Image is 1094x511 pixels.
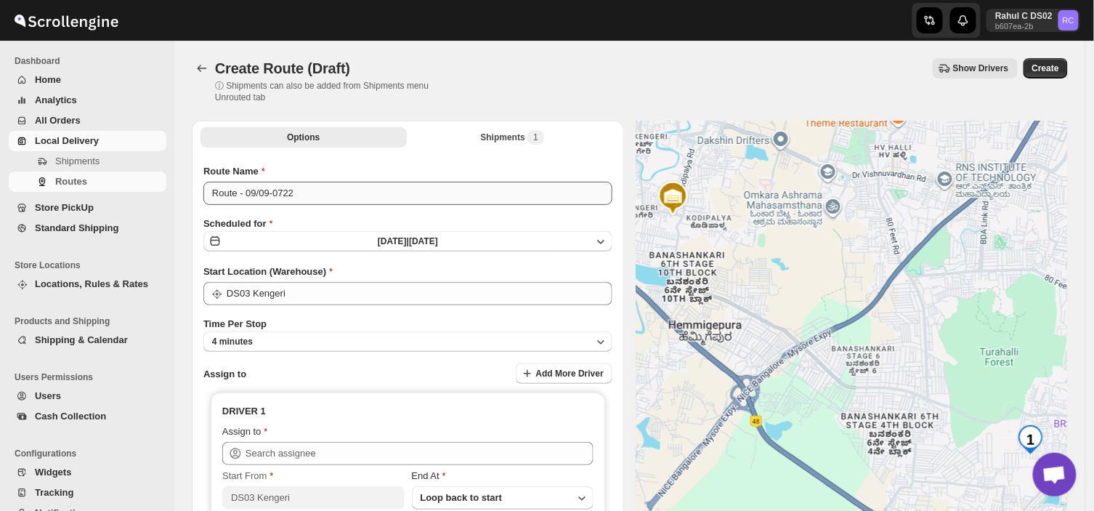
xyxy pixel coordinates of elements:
[35,390,61,401] span: Users
[409,236,438,246] span: [DATE]
[35,202,94,213] span: Store PickUp
[55,176,87,187] span: Routes
[9,386,166,406] button: Users
[212,336,253,347] span: 4 minutes
[222,404,593,419] h3: DRIVER 1
[35,135,99,146] span: Local Delivery
[1033,453,1077,496] div: Open chat
[9,330,166,350] button: Shipping & Calendar
[35,278,148,289] span: Locations, Rules & Rates
[203,266,326,277] span: Start Location (Warehouse)
[995,10,1053,22] p: Rahul C DS02
[410,127,616,148] button: Selected Shipments
[933,58,1018,79] button: Show Drivers
[9,483,166,503] button: Tracking
[203,182,612,205] input: Eg: Bengaluru Route
[378,236,409,246] span: [DATE] |
[412,486,593,510] button: Loop back to start
[246,442,593,465] input: Search assignee
[516,363,612,384] button: Add More Driver
[9,172,166,192] button: Routes
[536,368,604,379] span: Add More Driver
[222,470,267,481] span: Start From
[35,411,106,422] span: Cash Collection
[215,80,451,103] p: ⓘ Shipments can also be added from Shipments menu Unrouted tab
[15,259,167,271] span: Store Locations
[35,94,77,105] span: Analytics
[215,60,350,76] span: Create Route (Draft)
[35,487,73,498] span: Tracking
[1032,63,1059,74] span: Create
[35,115,81,126] span: All Orders
[15,448,167,459] span: Configurations
[9,90,166,110] button: Analytics
[203,318,267,329] span: Time Per Stop
[1016,425,1045,454] div: 1
[35,334,128,345] span: Shipping & Calendar
[481,130,544,145] div: Shipments
[287,132,320,143] span: Options
[35,222,119,233] span: Standard Shipping
[35,74,61,85] span: Home
[421,492,503,503] span: Loop back to start
[203,369,246,379] span: Assign to
[995,22,1053,31] p: b607ea-2b
[35,467,71,478] span: Widgets
[953,63,1009,74] span: Show Drivers
[1063,16,1074,25] text: RC
[9,274,166,294] button: Locations, Rules & Rates
[55,156,100,166] span: Shipments
[986,9,1080,32] button: User menu
[203,231,612,252] button: [DATE]|[DATE]
[192,58,212,79] button: Routes
[12,2,121,39] img: ScrollEngine
[203,218,267,229] span: Scheduled for
[222,425,261,439] div: Assign to
[15,55,167,67] span: Dashboard
[15,371,167,383] span: Users Permissions
[9,110,166,131] button: All Orders
[203,331,612,352] button: 4 minutes
[412,469,593,483] div: End At
[1024,58,1068,79] button: Create
[9,462,166,483] button: Widgets
[9,70,166,90] button: Home
[9,151,166,172] button: Shipments
[15,315,167,327] span: Products and Shipping
[1058,10,1079,31] span: Rahul C DS02
[227,282,612,305] input: Search location
[200,127,407,148] button: All Route Options
[9,406,166,427] button: Cash Collection
[533,132,538,143] span: 1
[203,166,259,177] span: Route Name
